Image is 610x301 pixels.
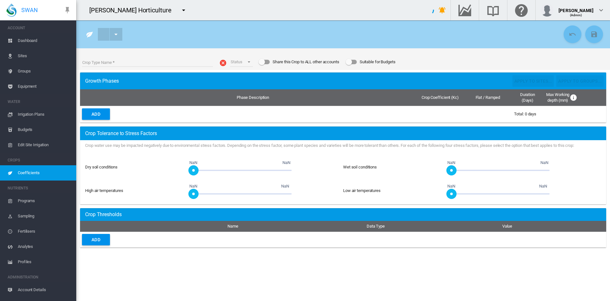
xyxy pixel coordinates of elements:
span: NaN [280,183,290,189]
td: Total: 0 days [512,106,606,122]
button: icon-bell-ring [436,4,449,17]
span: Max Working depth [546,92,570,103]
label: Dry soil conditions [85,165,118,169]
md-icon: icon-menu-down [180,6,187,14]
button: Apply to sites... [512,75,554,87]
span: Crop Coefficients [85,75,119,87]
span: Wet soil conditions [343,165,377,169]
span: Crop Coefficients [85,208,122,221]
md-switch: Share this Crop to ALL other accounts [259,57,339,67]
md-icon: Go to the Data Hub [457,6,472,14]
span: ACCOUNT [8,23,71,33]
span: (Admin) [570,13,582,17]
span: Sites [18,48,71,64]
md-icon: Click here for help [514,6,529,14]
md-select: Status [230,57,253,67]
div: Crop water use may be impacted negatively due to environmental stress factors. Depending on the s... [85,143,601,154]
span: NaN [446,160,456,166]
div: Suitable for Budgets [360,58,396,66]
span: Programs [18,193,71,209]
span: Sampling [18,209,71,224]
span: NaN [538,183,548,189]
span: Equipment [18,79,71,94]
span: High air temperatures [85,188,123,193]
span: Irrigation Plans [18,107,71,122]
span: Low air temperatures [343,188,381,193]
button: Add [82,234,110,245]
img: profile.jpg [541,4,553,17]
span: Groups [18,64,71,79]
span: Coefficients [18,165,71,181]
button: Click to go to list of Crops [83,28,96,41]
md-icon: icon-bell-ring [438,6,446,14]
md-switch: Suitable for Budgets [346,57,396,67]
span: Profiles [18,254,71,270]
md-icon: icon-undo [569,31,576,38]
span: Data Type [367,224,385,229]
span: NaN [446,183,456,189]
span: Edit Site Irrigation [18,137,71,153]
span: Value [502,224,512,229]
span: NaN [281,160,291,166]
button: Save Changes [585,25,603,43]
button: Add [82,108,110,120]
span: Duration (Days) [520,92,535,103]
button: Cancel Changes [564,25,581,43]
div: Share this Crop to ALL other accounts [273,58,339,66]
span: Fertilisers [18,224,71,239]
span: Name [227,224,238,229]
span: Analytes [18,239,71,254]
button: icon-menu-down [177,4,190,17]
img: SWAN-Landscape-Logo-Colour-drop.png [6,3,17,17]
md-icon: icon-pin [64,6,71,14]
md-icon: icon-menu-down [112,31,120,38]
span: SWAN [21,6,38,14]
md-icon: Search the knowledge base [485,6,501,14]
md-icon: icon-chevron-down [597,6,605,14]
md-icon: icon-content-save [590,31,598,38]
span: NaN [188,183,198,189]
span: WATER [8,97,71,107]
span: Phase Description [237,95,269,100]
md-icon: icon-leaf [86,31,93,38]
span: Account Details [18,282,71,298]
span: Dashboard [18,33,71,48]
span: CROPS [8,155,71,165]
button: Apply to groups... [556,75,604,87]
span: NaN [539,160,549,166]
div: [PERSON_NAME] [559,5,593,11]
span: NaN [188,160,198,166]
div: [PERSON_NAME] Horticulture [89,6,177,15]
span: Crop Coefficient (Kc) [422,95,459,100]
span: Budgets [18,122,71,137]
span: Crop Tolerance to Stress Factors [85,130,157,137]
span: NUTRIENTS [8,183,71,193]
span: Flat / Ramped [476,95,500,100]
md-icon: Optional maximum working depths for crop by date, representing bottom of effective root zone (see... [570,94,577,101]
button: Quick navigate to other crops [110,28,122,41]
span: ADMINISTRATION [8,272,71,282]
